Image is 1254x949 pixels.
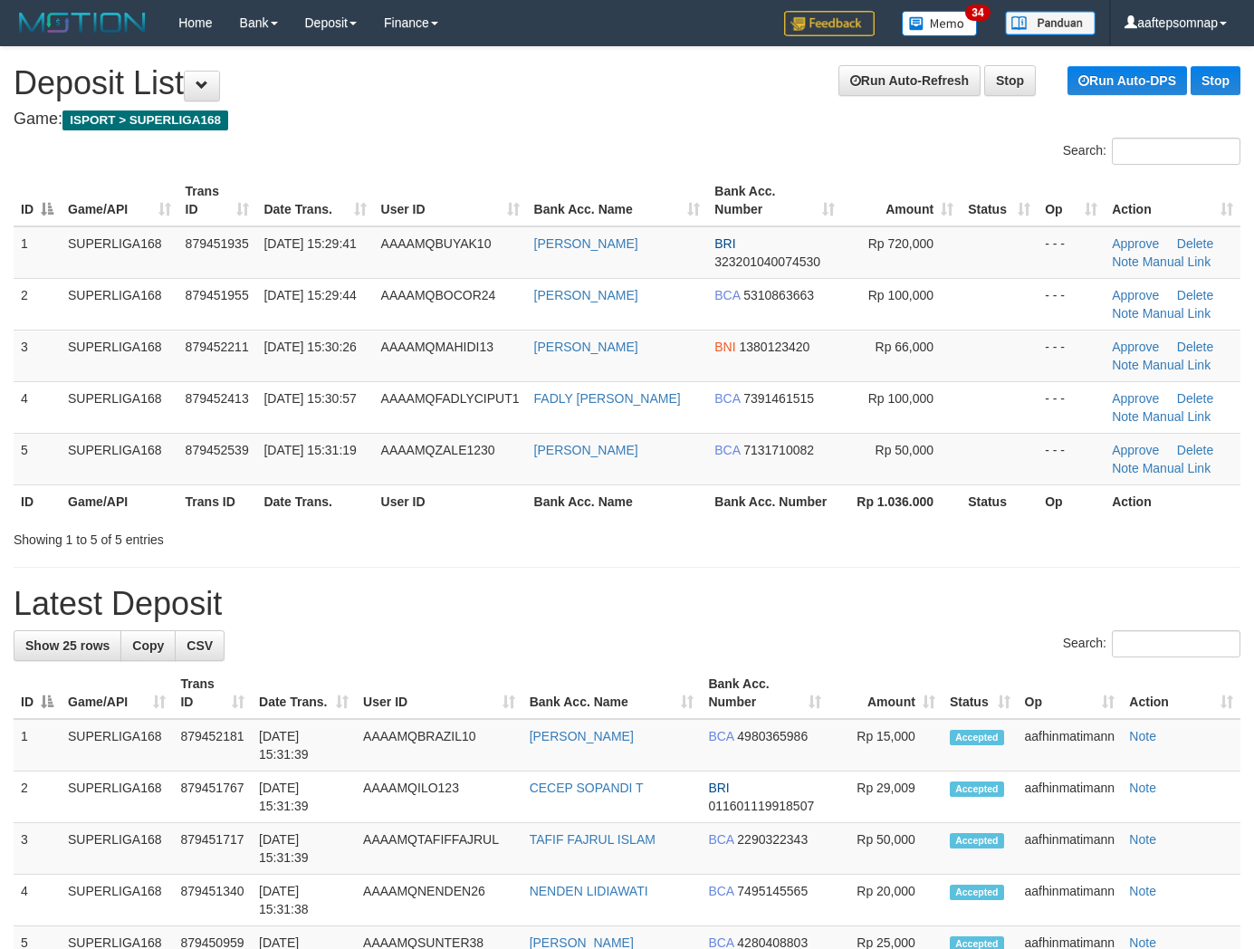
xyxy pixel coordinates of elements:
span: Accepted [950,885,1004,900]
td: Rp 29,009 [828,772,942,823]
span: Copy 2290322343 to clipboard [737,832,808,847]
span: BCA [708,832,733,847]
a: Manual Link [1143,306,1211,321]
td: SUPERLIGA168 [61,772,173,823]
a: [PERSON_NAME] [530,729,634,743]
a: Approve [1112,236,1159,251]
th: Op: activate to sort column ascending [1018,667,1123,719]
a: FADLY [PERSON_NAME] [534,391,681,406]
td: SUPERLIGA168 [61,278,178,330]
a: Note [1129,832,1156,847]
label: Search: [1063,138,1240,165]
td: aafhinmatimann [1018,875,1123,926]
img: Button%20Memo.svg [902,11,978,36]
th: Status [961,484,1038,518]
td: Rp 15,000 [828,719,942,772]
th: Game/API: activate to sort column ascending [61,667,173,719]
span: BCA [714,391,740,406]
th: Amount: activate to sort column ascending [842,175,961,226]
a: Delete [1177,340,1213,354]
td: [DATE] 15:31:39 [252,772,356,823]
th: Action [1105,484,1240,518]
th: Action: activate to sort column ascending [1105,175,1240,226]
a: Manual Link [1143,409,1211,424]
th: Bank Acc. Number: activate to sort column ascending [701,667,828,719]
span: Copy 7391461515 to clipboard [743,391,814,406]
td: 4 [14,381,61,433]
span: CSV [187,638,213,653]
th: Trans ID: activate to sort column ascending [178,175,257,226]
td: AAAAMQNENDEN26 [356,875,522,926]
span: Accepted [950,781,1004,797]
th: User ID: activate to sort column ascending [374,175,527,226]
td: 3 [14,330,61,381]
td: 4 [14,875,61,926]
img: Feedback.jpg [784,11,875,36]
td: [DATE] 15:31:38 [252,875,356,926]
th: Trans ID [178,484,257,518]
span: [DATE] 15:29:44 [263,288,356,302]
th: Bank Acc. Name: activate to sort column ascending [527,175,708,226]
td: 879452181 [173,719,252,772]
h4: Game: [14,110,1240,129]
a: CECEP SOPANDI T [530,781,644,795]
a: Stop [1191,66,1240,95]
span: 879452211 [186,340,249,354]
td: aafhinmatimann [1018,823,1123,875]
td: SUPERLIGA168 [61,875,173,926]
a: Run Auto-DPS [1067,66,1187,95]
th: ID: activate to sort column descending [14,667,61,719]
th: User ID: activate to sort column ascending [356,667,522,719]
span: AAAAMQMAHIDI13 [381,340,493,354]
td: 879451717 [173,823,252,875]
span: AAAAMQBOCOR24 [381,288,496,302]
a: Delete [1177,391,1213,406]
a: Note [1112,461,1139,475]
span: AAAAMQZALE1230 [381,443,495,457]
span: BCA [714,288,740,302]
div: Showing 1 to 5 of 5 entries [14,523,509,549]
a: [PERSON_NAME] [534,340,638,354]
a: Manual Link [1143,358,1211,372]
td: SUPERLIGA168 [61,719,173,772]
td: 2 [14,772,61,823]
td: [DATE] 15:31:39 [252,823,356,875]
td: - - - [1038,330,1105,381]
th: Date Trans. [256,484,373,518]
td: 879451340 [173,875,252,926]
span: BNI [714,340,735,354]
a: [PERSON_NAME] [534,236,638,251]
a: Note [1112,306,1139,321]
td: SUPERLIGA168 [61,226,178,279]
a: Approve [1112,391,1159,406]
span: [DATE] 15:31:19 [263,443,356,457]
a: Note [1129,729,1156,743]
span: 879452539 [186,443,249,457]
th: Bank Acc. Name [527,484,708,518]
h1: Latest Deposit [14,586,1240,622]
span: Copy 1380123420 to clipboard [740,340,810,354]
td: aafhinmatimann [1018,719,1123,772]
span: Copy 7131710082 to clipboard [743,443,814,457]
span: Copy 323201040074530 to clipboard [714,254,820,269]
span: ISPORT > SUPERLIGA168 [62,110,228,130]
th: Rp 1.036.000 [842,484,961,518]
a: Note [1129,781,1156,795]
td: AAAAMQILO123 [356,772,522,823]
a: NENDEN LIDIAWATI [530,884,648,898]
td: [DATE] 15:31:39 [252,719,356,772]
span: Copy 5310863663 to clipboard [743,288,814,302]
th: Bank Acc. Number: activate to sort column ascending [707,175,842,226]
a: CSV [175,630,225,661]
span: Rp 720,000 [868,236,933,251]
h1: Deposit List [14,65,1240,101]
th: Game/API [61,484,178,518]
img: MOTION_logo.png [14,9,151,36]
td: SUPERLIGA168 [61,433,178,484]
span: Rp 100,000 [868,391,933,406]
span: AAAAMQBUYAK10 [381,236,492,251]
th: ID: activate to sort column descending [14,175,61,226]
th: Action: activate to sort column ascending [1122,667,1240,719]
span: Show 25 rows [25,638,110,653]
th: Status: activate to sort column ascending [961,175,1038,226]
